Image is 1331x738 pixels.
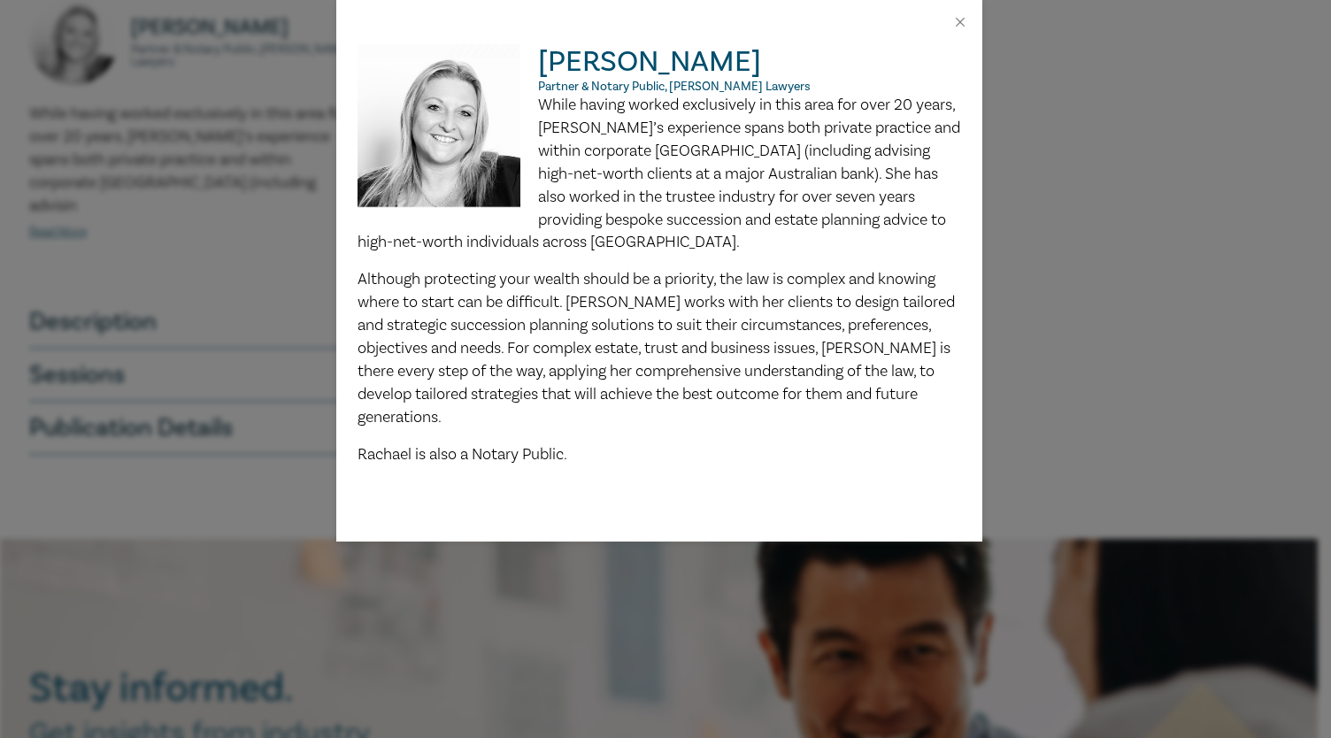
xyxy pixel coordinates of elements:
[952,14,968,30] button: Close
[358,269,955,427] span: Although protecting your wealth should be a priority, the law is complex and knowing where to sta...
[358,95,961,252] span: While having worked exclusively in this area for over 20 years, [PERSON_NAME]’s experience spans ...
[358,44,539,226] img: Rachael Grabovic
[358,444,567,465] span: Rachael is also a Notary Public.
[538,79,811,95] span: Partner & Notary Public, [PERSON_NAME] Lawyers
[358,44,961,94] h2: [PERSON_NAME]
